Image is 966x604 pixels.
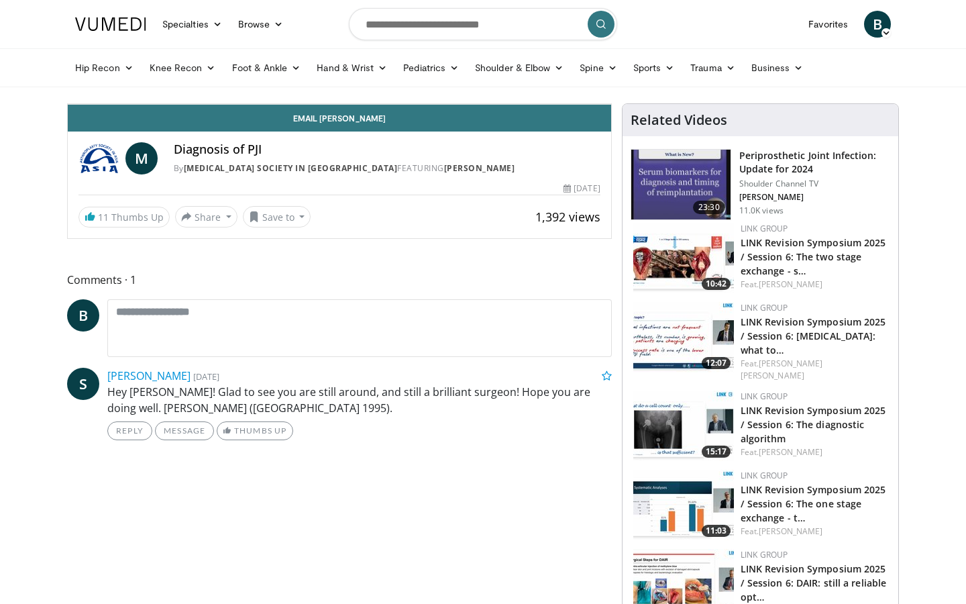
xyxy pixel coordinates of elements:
span: 12:07 [702,357,731,369]
a: Email [PERSON_NAME] [68,105,611,132]
a: [PERSON_NAME] [759,446,822,458]
a: Knee Recon [142,54,224,81]
a: LINK Revision Symposium 2025 / Session 6: The two stage exchange - s… [741,236,886,277]
span: 11 [98,211,109,223]
span: 1,392 views [535,209,600,225]
h4: Related Videos [631,112,727,128]
a: Pediatrics [395,54,467,81]
a: LINK Revision Symposium 2025 / Session 6: The diagnostic algorithm [741,404,886,445]
a: 23:30 Periprosthetic Joint Infection: Update for 2024 Shoulder Channel TV [PERSON_NAME] 11.0K views [631,149,890,220]
a: 11:03 [633,470,734,540]
img: 21addc68-1e2c-40b3-a88a-b2a80bfc10f2.150x105_q85_crop-smart_upscale.jpg [633,391,734,461]
video-js: Video Player [68,104,611,105]
a: [PERSON_NAME] [107,368,191,383]
a: M [125,142,158,174]
a: Hand & Wrist [309,54,395,81]
a: [PERSON_NAME] [759,525,822,537]
a: Thumbs Up [217,421,292,440]
a: Reply [107,421,152,440]
a: Trauma [682,54,743,81]
a: S [67,368,99,400]
h3: Periprosthetic Joint Infection: Update for 2024 [739,149,890,176]
small: [DATE] [193,370,219,383]
img: 0305937d-4796-49c9-8ba6-7e7cbcdfebb5.150x105_q85_crop-smart_upscale.jpg [631,150,731,219]
a: 10:42 [633,223,734,293]
button: Share [175,206,237,228]
a: LINK Group [741,223,788,234]
a: LINK Group [741,549,788,560]
a: LINK Group [741,391,788,402]
a: Message [155,421,214,440]
a: LINK Group [741,470,788,481]
a: 12:07 [633,302,734,372]
p: Shoulder Channel TV [739,179,890,189]
p: 11.0K views [739,205,784,216]
img: 43a22d5c-02d2-49ec-89c0-8d150d1c0a4c.150x105_q85_crop-smart_upscale.jpg [633,470,734,540]
a: [PERSON_NAME] [PERSON_NAME] [741,358,823,381]
a: Sports [625,54,683,81]
p: Hey [PERSON_NAME]! Glad to see you are still around, and still a brilliant surgeon! Hope you are ... [107,384,612,416]
div: Feat. [741,358,888,382]
a: Hip Recon [67,54,142,81]
a: [MEDICAL_DATA] Society in [GEOGRAPHIC_DATA] [184,162,398,174]
div: Feat. [741,525,888,538]
div: By FEATURING [174,162,600,174]
div: Feat. [741,279,888,291]
a: LINK Group [741,302,788,313]
img: a840b7ca-0220-4ab1-a689-5f5f594b31ca.150x105_q85_crop-smart_upscale.jpg [633,223,734,293]
a: Spine [572,54,625,81]
a: Favorites [800,11,856,38]
a: B [67,299,99,332]
input: Search topics, interventions [349,8,617,40]
img: 440c891d-8a23-4712-9682-07bff2e9206f.150x105_q85_crop-smart_upscale.jpg [633,302,734,372]
button: Save to [243,206,311,228]
span: 15:17 [702,446,731,458]
a: LINK Revision Symposium 2025 / Session 6: The one stage exchange - t… [741,483,886,524]
span: Comments 1 [67,271,612,289]
a: LINK Revision Symposium 2025 / Session 6: DAIR: still a reliable opt… [741,562,887,603]
a: Browse [230,11,292,38]
a: B [864,11,891,38]
div: Feat. [741,446,888,458]
a: [PERSON_NAME] [759,279,822,290]
span: 11:03 [702,525,731,537]
span: 10:42 [702,278,731,290]
img: VuMedi Logo [75,17,146,31]
a: [PERSON_NAME] [444,162,515,174]
h4: Diagnosis of PJI [174,142,600,157]
a: Shoulder & Elbow [467,54,572,81]
img: Arthroplasty Society in Asia [78,142,120,174]
a: 15:17 [633,391,734,461]
a: Specialties [154,11,230,38]
span: 23:30 [693,201,725,214]
a: LINK Revision Symposium 2025 / Session 6: [MEDICAL_DATA]: what to… [741,315,886,356]
a: 11 Thumbs Up [78,207,170,228]
p: [PERSON_NAME] [739,192,890,203]
div: [DATE] [563,183,600,195]
a: Business [743,54,812,81]
a: Foot & Ankle [224,54,309,81]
